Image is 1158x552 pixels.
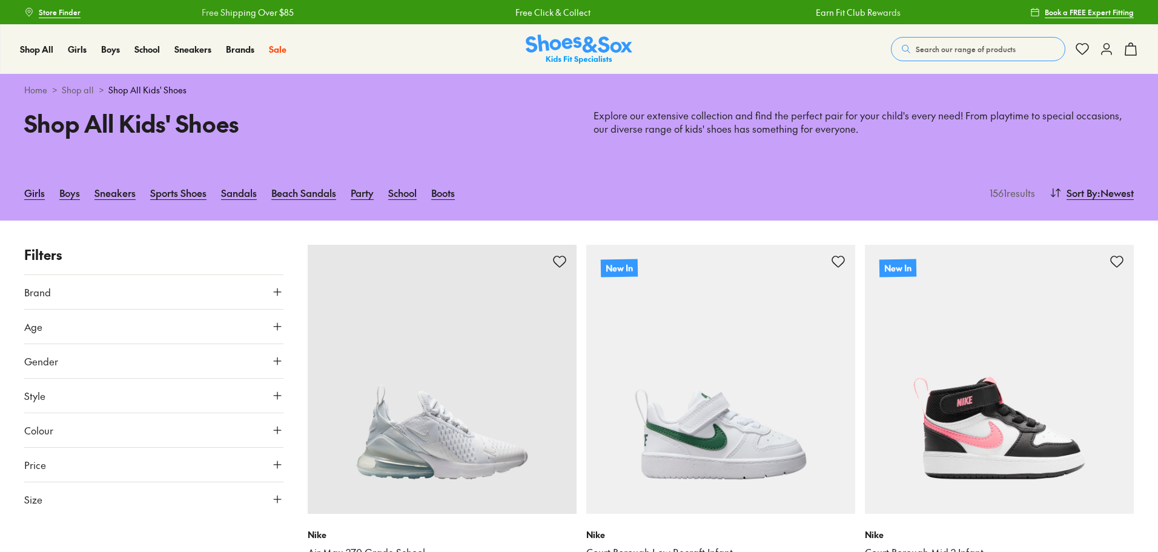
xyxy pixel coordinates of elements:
[526,35,632,64] img: SNS_Logo_Responsive.svg
[388,179,417,206] a: School
[20,43,53,56] a: Shop All
[24,106,564,141] h1: Shop All Kids' Shoes
[221,179,257,206] a: Sandals
[226,43,254,56] a: Brands
[24,285,51,299] span: Brand
[601,259,638,277] p: New In
[200,6,293,19] a: Free Shipping Over $85
[916,44,1016,55] span: Search our range of products
[24,492,42,507] span: Size
[94,179,136,206] a: Sneakers
[24,457,46,472] span: Price
[1045,7,1134,18] span: Book a FREE Expert Fitting
[101,43,120,55] span: Boys
[24,84,1134,96] div: > >
[101,43,120,56] a: Boys
[24,344,283,378] button: Gender
[20,43,53,55] span: Shop All
[24,423,53,437] span: Colour
[815,6,899,19] a: Earn Fit Club Rewards
[586,245,855,514] a: New In
[891,37,1065,61] button: Search our range of products
[271,179,336,206] a: Beach Sandals
[879,259,916,277] p: New In
[586,528,855,541] p: Nike
[1067,185,1097,200] span: Sort By
[24,84,47,96] a: Home
[174,43,211,56] a: Sneakers
[24,275,283,309] button: Brand
[24,319,42,334] span: Age
[68,43,87,56] a: Girls
[134,43,160,55] span: School
[865,245,1134,514] a: New In
[269,43,286,56] a: Sale
[594,109,1134,136] p: Explore our extensive collection and find the perfect pair for your child's every need! From play...
[985,185,1035,200] p: 1561 results
[24,179,45,206] a: Girls
[24,379,283,413] button: Style
[24,1,81,23] a: Store Finder
[62,84,94,96] a: Shop all
[1050,179,1134,206] button: Sort By:Newest
[174,43,211,55] span: Sneakers
[24,448,283,482] button: Price
[431,179,455,206] a: Boots
[24,245,283,265] p: Filters
[269,43,286,55] span: Sale
[24,354,58,368] span: Gender
[308,528,577,541] p: Nike
[150,179,207,206] a: Sports Shoes
[39,7,81,18] span: Store Finder
[24,310,283,344] button: Age
[24,413,283,447] button: Colour
[1030,1,1134,23] a: Book a FREE Expert Fitting
[24,388,45,403] span: Style
[1097,185,1134,200] span: : Newest
[68,43,87,55] span: Girls
[226,43,254,55] span: Brands
[59,179,80,206] a: Boys
[108,84,187,96] span: Shop All Kids' Shoes
[865,528,1134,541] p: Nike
[514,6,589,19] a: Free Click & Collect
[351,179,374,206] a: Party
[24,482,283,516] button: Size
[134,43,160,56] a: School
[526,35,632,64] a: Shoes & Sox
